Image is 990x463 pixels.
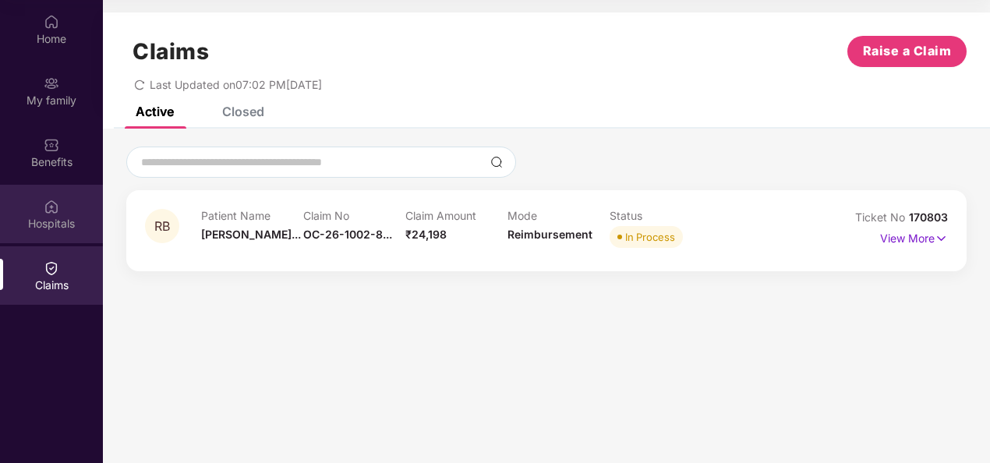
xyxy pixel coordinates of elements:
[880,226,948,247] p: View More
[303,228,392,241] span: OC-26-1002-8...
[201,228,301,241] span: [PERSON_NAME]...
[44,199,59,214] img: svg+xml;base64,PHN2ZyBpZD0iSG9zcGl0YWxzIiB4bWxucz0iaHR0cDovL3d3dy53My5vcmcvMjAwMC9zdmciIHdpZHRoPS...
[405,228,447,241] span: ₹24,198
[134,78,145,91] span: redo
[863,41,952,61] span: Raise a Claim
[44,137,59,153] img: svg+xml;base64,PHN2ZyBpZD0iQmVuZWZpdHMiIHhtbG5zPSJodHRwOi8vd3d3LnczLm9yZy8yMDAwL3N2ZyIgd2lkdGg9Ij...
[935,230,948,247] img: svg+xml;base64,PHN2ZyB4bWxucz0iaHR0cDovL3d3dy53My5vcmcvMjAwMC9zdmciIHdpZHRoPSIxNyIgaGVpZ2h0PSIxNy...
[201,209,303,222] p: Patient Name
[136,104,174,119] div: Active
[222,104,264,119] div: Closed
[405,209,507,222] p: Claim Amount
[44,14,59,30] img: svg+xml;base64,PHN2ZyBpZD0iSG9tZSIgeG1sbnM9Imh0dHA6Ly93d3cudzMub3JnLzIwMDAvc3ZnIiB3aWR0aD0iMjAiIG...
[133,38,209,65] h1: Claims
[625,229,675,245] div: In Process
[490,156,503,168] img: svg+xml;base64,PHN2ZyBpZD0iU2VhcmNoLTMyeDMyIiB4bWxucz0iaHR0cDovL3d3dy53My5vcmcvMjAwMC9zdmciIHdpZH...
[909,210,948,224] span: 170803
[847,36,967,67] button: Raise a Claim
[507,209,610,222] p: Mode
[855,210,909,224] span: Ticket No
[507,228,592,241] span: Reimbursement
[44,76,59,91] img: svg+xml;base64,PHN2ZyB3aWR0aD0iMjAiIGhlaWdodD0iMjAiIHZpZXdCb3g9IjAgMCAyMCAyMCIgZmlsbD0ibm9uZSIgeG...
[44,260,59,276] img: svg+xml;base64,PHN2ZyBpZD0iQ2xhaW0iIHhtbG5zPSJodHRwOi8vd3d3LnczLm9yZy8yMDAwL3N2ZyIgd2lkdGg9IjIwIi...
[303,209,405,222] p: Claim No
[610,209,712,222] p: Status
[150,78,322,91] span: Last Updated on 07:02 PM[DATE]
[154,220,170,233] span: RB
